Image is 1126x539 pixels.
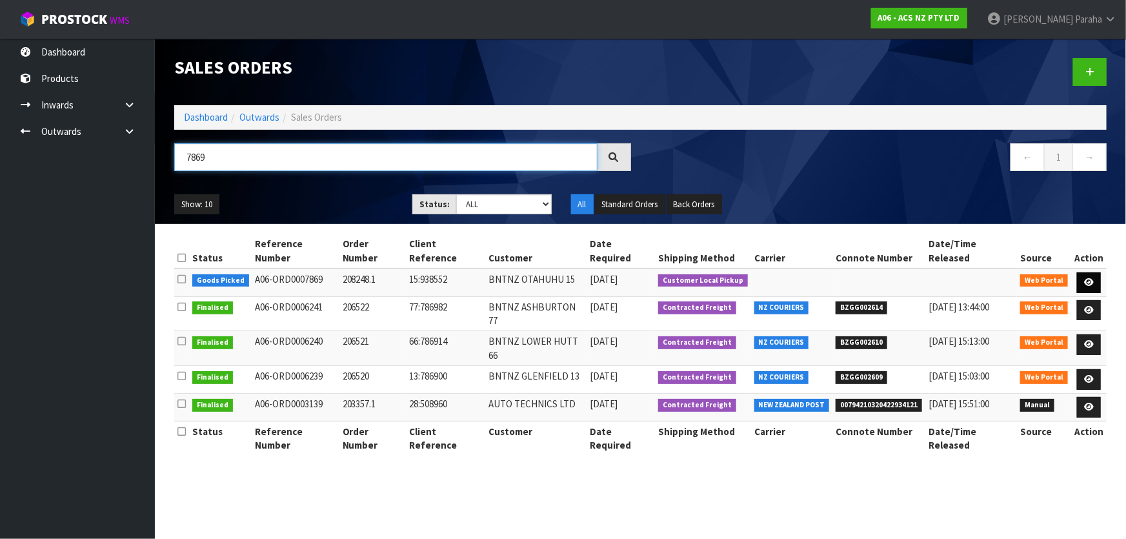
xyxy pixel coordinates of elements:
[339,269,406,296] td: 208248.1
[252,234,339,269] th: Reference Number
[1071,422,1107,456] th: Action
[836,301,887,314] span: BZGG002614
[836,371,887,384] span: BZGG002609
[878,12,960,23] strong: A06 - ACS NZ PTY LTD
[590,335,618,347] span: [DATE]
[929,335,989,347] span: [DATE] 15:13:00
[929,398,989,410] span: [DATE] 15:51:00
[252,331,339,366] td: A06-ORD0006240
[252,296,339,331] td: A06-ORD0006241
[252,422,339,456] th: Reference Number
[189,234,252,269] th: Status
[192,301,233,314] span: Finalised
[252,269,339,296] td: A06-ORD0007869
[836,399,922,412] span: 00794210320422934121
[658,274,748,287] span: Customer Local Pickup
[485,366,587,394] td: BNTNZ GLENFIELD 13
[1020,301,1068,314] span: Web Portal
[110,14,130,26] small: WMS
[658,371,736,384] span: Contracted Freight
[751,234,833,269] th: Carrier
[1017,234,1071,269] th: Source
[184,111,228,123] a: Dashboard
[667,194,722,215] button: Back Orders
[1020,399,1054,412] span: Manual
[174,143,598,171] input: Search sales orders
[655,422,751,456] th: Shipping Method
[174,58,631,77] h1: Sales Orders
[595,194,665,215] button: Standard Orders
[406,296,485,331] td: 77:786982
[406,422,485,456] th: Client Reference
[1020,274,1068,287] span: Web Portal
[1072,143,1107,171] a: →
[658,336,736,349] span: Contracted Freight
[832,422,925,456] th: Connote Number
[1044,143,1073,171] a: 1
[929,370,989,382] span: [DATE] 15:03:00
[925,422,1017,456] th: Date/Time Released
[590,273,618,285] span: [DATE]
[925,234,1017,269] th: Date/Time Released
[485,296,587,331] td: BNTNZ ASHBURTON 77
[832,234,925,269] th: Connote Number
[192,371,233,384] span: Finalised
[419,199,450,210] strong: Status:
[1020,336,1068,349] span: Web Portal
[339,422,406,456] th: Order Number
[590,398,618,410] span: [DATE]
[754,371,809,384] span: NZ COURIERS
[339,366,406,394] td: 206520
[406,366,485,394] td: 13:786900
[1017,422,1071,456] th: Source
[485,422,587,456] th: Customer
[587,422,655,456] th: Date Required
[339,331,406,366] td: 206521
[754,301,809,314] span: NZ COURIERS
[406,331,485,366] td: 66:786914
[406,269,485,296] td: 15:938552
[1071,234,1107,269] th: Action
[174,194,219,215] button: Show: 10
[485,269,587,296] td: BNTNZ OTAHUHU 15
[751,422,833,456] th: Carrier
[339,296,406,331] td: 206522
[590,301,618,313] span: [DATE]
[1020,371,1068,384] span: Web Portal
[339,234,406,269] th: Order Number
[1003,13,1073,25] span: [PERSON_NAME]
[590,370,618,382] span: [DATE]
[192,336,233,349] span: Finalised
[192,274,249,287] span: Goods Picked
[1010,143,1045,171] a: ←
[836,336,887,349] span: BZGG002610
[192,399,233,412] span: Finalised
[1075,13,1102,25] span: Paraha
[871,8,967,28] a: A06 - ACS NZ PTY LTD
[658,301,736,314] span: Contracted Freight
[485,331,587,366] td: BNTNZ LOWER HUTT 66
[485,394,587,422] td: AUTO TECHNICS LTD
[239,111,279,123] a: Outwards
[658,399,736,412] span: Contracted Freight
[291,111,342,123] span: Sales Orders
[655,234,751,269] th: Shipping Method
[571,194,594,215] button: All
[339,394,406,422] td: 203357.1
[252,394,339,422] td: A06-ORD0003139
[929,301,989,313] span: [DATE] 13:44:00
[650,143,1107,175] nav: Page navigation
[754,399,830,412] span: NEW ZEALAND POST
[406,234,485,269] th: Client Reference
[587,234,655,269] th: Date Required
[19,11,35,27] img: cube-alt.png
[406,394,485,422] td: 28:508960
[754,336,809,349] span: NZ COURIERS
[189,422,252,456] th: Status
[41,11,107,28] span: ProStock
[252,366,339,394] td: A06-ORD0006239
[485,234,587,269] th: Customer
